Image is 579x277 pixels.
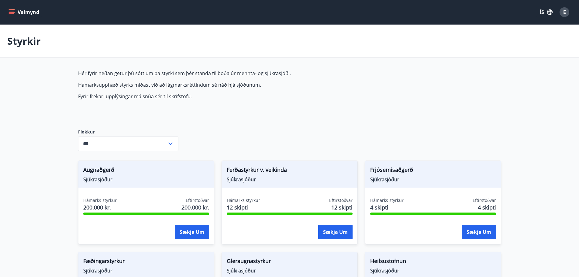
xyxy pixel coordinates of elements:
[78,81,365,88] p: Hámarksupphæð styrks miðast við að lágmarksréttindum sé náð hjá sjóðunum.
[462,225,496,239] button: Sækja um
[370,257,496,267] span: Heilsustofnun
[473,197,496,203] span: Eftirstöðvar
[370,176,496,183] span: Sjúkrasjóður
[83,257,209,267] span: Fæðingarstyrkur
[563,9,566,16] span: E
[370,166,496,176] span: Frjósemisaðgerð
[78,70,365,77] p: Hér fyrir neðan getur þú sótt um þá styrki sem þér standa til boða úr mennta- og sjúkrasjóði.
[83,166,209,176] span: Augnaðgerð
[227,267,353,274] span: Sjúkrasjóður
[478,203,496,211] span: 4 skipti
[7,34,41,48] p: Styrkir
[83,176,209,183] span: Sjúkrasjóður
[175,225,209,239] button: Sækja um
[83,203,117,211] span: 200.000 kr.
[227,197,260,203] span: Hámarks styrkur
[227,203,260,211] span: 12 skipti
[536,7,556,18] button: ÍS
[329,197,353,203] span: Eftirstöðvar
[181,203,209,211] span: 200.000 kr.
[370,267,496,274] span: Sjúkrasjóður
[331,203,353,211] span: 12 skipti
[186,197,209,203] span: Eftirstöðvar
[370,197,404,203] span: Hámarks styrkur
[557,5,572,19] button: E
[78,129,178,135] label: Flokkur
[83,267,209,274] span: Sjúkrasjóður
[227,257,353,267] span: Gleraugnastyrkur
[7,7,42,18] button: menu
[370,203,404,211] span: 4 skipti
[318,225,353,239] button: Sækja um
[227,176,353,183] span: Sjúkrasjóður
[227,166,353,176] span: Ferðastyrkur v. veikinda
[78,93,365,100] p: Fyrir frekari upplýsingar má snúa sér til skrifstofu.
[83,197,117,203] span: Hámarks styrkur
